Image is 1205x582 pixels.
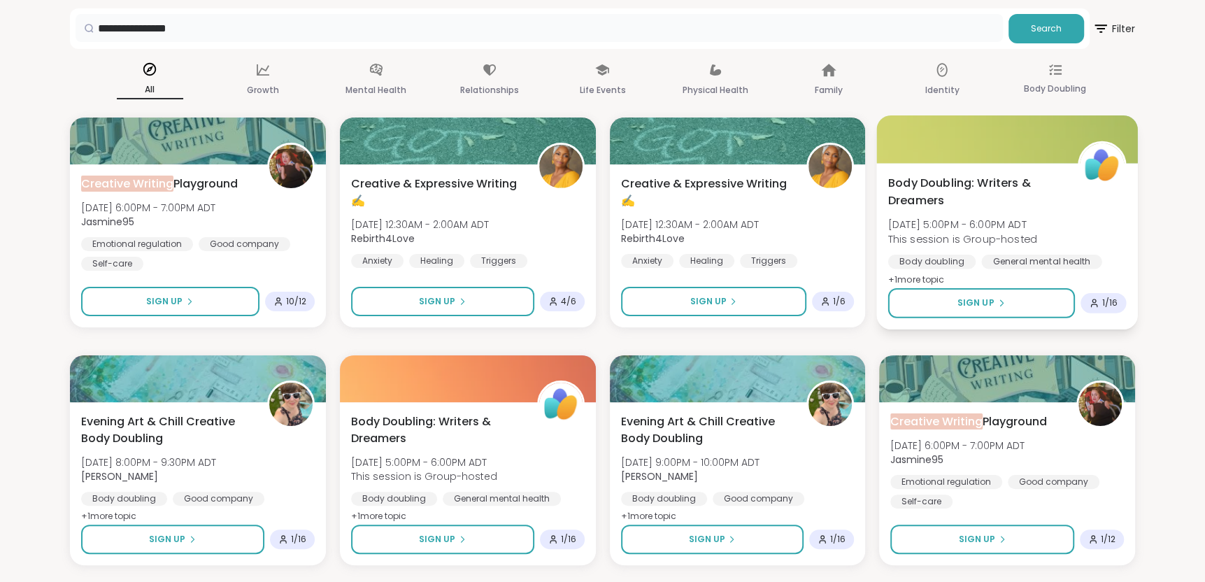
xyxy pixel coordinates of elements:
span: Creative Writing [81,176,173,192]
span: [DATE] 6:00PM - 7:00PM ADT [890,439,1025,453]
b: Jasmine95 [81,215,134,229]
span: [DATE] 12:30AM - 2:00AM ADT [621,218,759,232]
span: Sign Up [688,533,725,546]
img: Adrienne_QueenOfTheDawn [269,383,313,426]
p: Relationships [460,82,519,99]
span: Filter [1092,12,1135,45]
div: Self-care [890,495,953,509]
b: Rebirth4Love [351,232,415,246]
button: Sign Up [621,525,804,554]
div: Body doubling [888,255,976,269]
span: Sign Up [419,295,455,308]
img: ShareWell [539,383,583,426]
p: All [117,81,183,99]
div: Healing [679,254,734,268]
span: Creative Writing [890,413,983,430]
div: Body doubling [81,492,167,506]
div: Body doubling [621,492,707,506]
span: Sign Up [419,533,455,546]
div: Self-care [81,257,143,271]
div: Good company [713,492,804,506]
span: Evening Art & Chill Creative Body Doubling [621,413,792,447]
p: Body Doubling [1024,80,1086,97]
div: Healing [409,254,464,268]
button: Search [1008,14,1084,43]
span: Search [1031,22,1062,35]
div: Anxiety [351,254,404,268]
span: Sign Up [149,533,185,546]
p: Mental Health [345,82,406,99]
img: Adrienne_QueenOfTheDawn [808,383,852,426]
div: Anxiety [621,254,673,268]
div: Triggers [470,254,527,268]
span: [DATE] 8:00PM - 9:30PM ADT [81,455,216,469]
span: Sign Up [690,295,726,308]
span: Sign Up [146,295,183,308]
span: 1 / 12 [1101,534,1115,545]
span: [DATE] 5:00PM - 6:00PM ADT [888,218,1037,232]
span: Body Doubling: Writers & Dreamers [351,413,522,447]
img: Rebirth4Love [539,145,583,188]
span: 1 / 16 [561,534,576,545]
span: Creative & Expressive Writing ✍️ [621,176,792,209]
p: Life Events [579,82,625,99]
span: Creative & Expressive Writing ✍️ [351,176,522,209]
button: Sign Up [888,288,1075,318]
b: Rebirth4Love [621,232,685,246]
div: Body doubling [351,492,437,506]
div: Emotional regulation [890,475,1002,489]
img: Rebirth4Love [808,145,852,188]
button: Sign Up [351,525,534,554]
div: Emotional regulation [81,237,193,251]
span: Playground [81,176,238,192]
span: Playground [890,413,1047,430]
button: Sign Up [81,525,264,554]
span: 1 / 16 [1102,297,1118,308]
button: Filter [1092,8,1135,49]
b: [PERSON_NAME] [621,469,698,483]
span: Evening Art & Chill Creative Body Doubling [81,413,252,447]
div: Good company [199,237,290,251]
button: Sign Up [621,287,807,316]
img: Jasmine95 [269,145,313,188]
span: [DATE] 9:00PM - 10:00PM ADT [621,455,760,469]
div: General mental health [443,492,561,506]
b: [PERSON_NAME] [81,469,158,483]
span: [DATE] 12:30AM - 2:00AM ADT [351,218,489,232]
span: 4 / 6 [561,296,576,307]
span: 1 / 16 [291,534,306,545]
div: Good company [173,492,264,506]
span: 10 / 12 [286,296,306,307]
span: [DATE] 5:00PM - 6:00PM ADT [351,455,497,469]
div: Good company [1008,475,1099,489]
p: Physical Health [683,82,748,99]
b: Jasmine95 [890,453,943,467]
span: This session is Group-hosted [351,469,497,483]
span: Sign Up [959,533,995,546]
div: General mental health [982,255,1102,269]
span: Body Doubling: Writers & Dreamers [888,175,1062,209]
button: Sign Up [890,525,1074,554]
img: Jasmine95 [1078,383,1122,426]
span: Sign Up [957,297,994,309]
img: ShareWell [1080,143,1124,187]
span: 1 / 6 [833,296,846,307]
span: 1 / 16 [830,534,846,545]
span: This session is Group-hosted [888,232,1037,246]
button: Sign Up [81,287,259,316]
span: [DATE] 6:00PM - 7:00PM ADT [81,201,215,215]
p: Identity [925,82,959,99]
p: Family [815,82,843,99]
p: Growth [247,82,279,99]
button: Sign Up [351,287,534,316]
div: Triggers [740,254,797,268]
